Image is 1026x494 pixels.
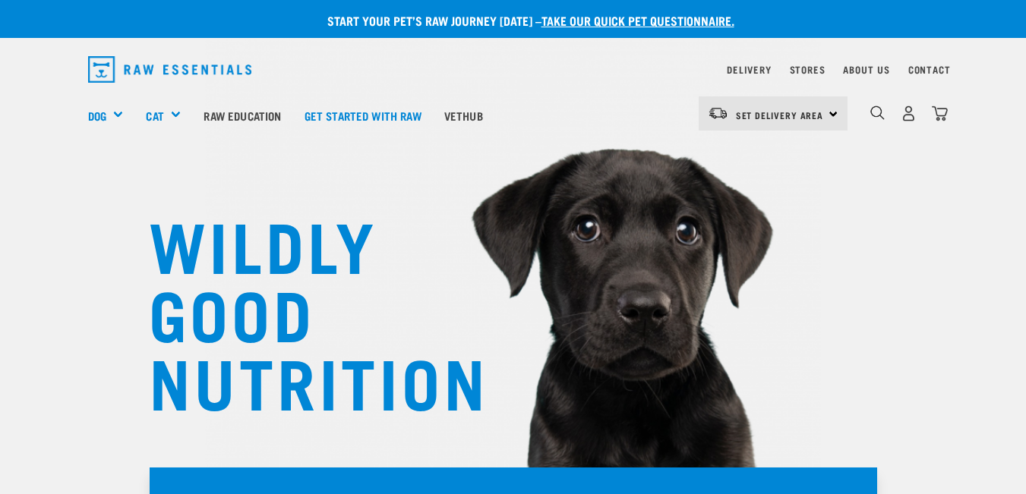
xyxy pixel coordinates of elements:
img: home-icon-1@2x.png [870,105,885,120]
a: Delivery [727,67,771,72]
a: Vethub [433,85,494,146]
a: Dog [88,107,106,124]
img: Raw Essentials Logo [88,56,252,83]
a: Cat [146,107,163,124]
a: take our quick pet questionnaire. [541,17,734,24]
img: user.png [901,105,917,121]
span: Set Delivery Area [736,112,824,118]
nav: dropdown navigation [76,50,951,89]
a: Contact [908,67,951,72]
h1: WILDLY GOOD NUTRITION [149,209,453,414]
a: Raw Education [192,85,292,146]
a: Stores [790,67,826,72]
a: Get started with Raw [293,85,433,146]
a: About Us [843,67,889,72]
img: van-moving.png [708,106,728,120]
img: home-icon@2x.png [932,105,948,121]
